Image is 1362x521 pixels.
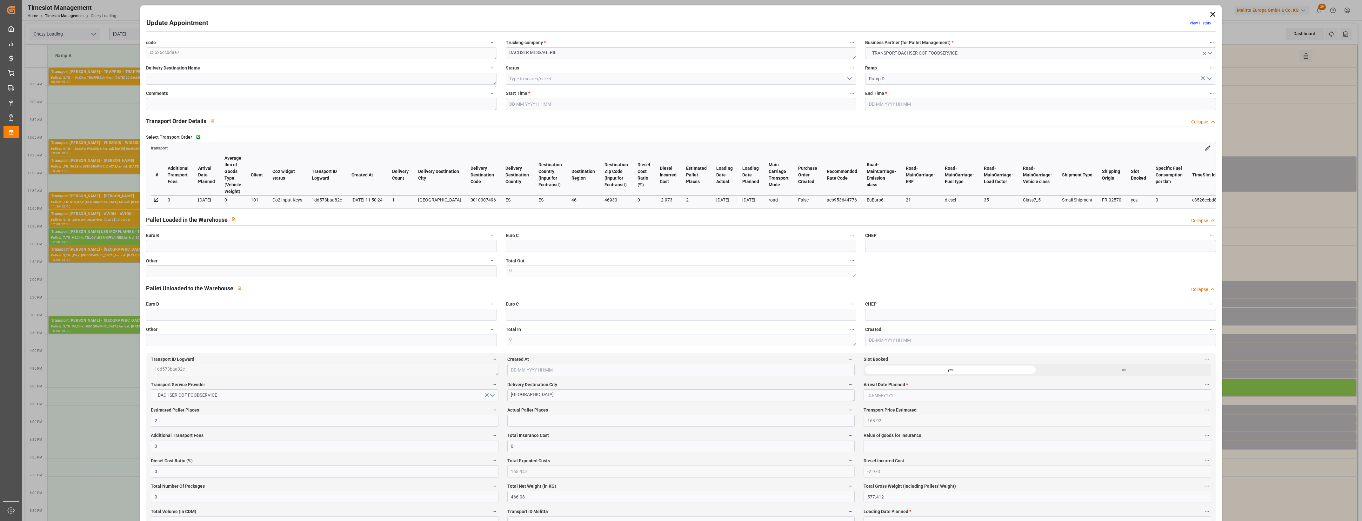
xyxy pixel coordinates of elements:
[1131,196,1146,204] div: yes
[1203,406,1211,414] button: Transport Price Estimated
[742,196,759,204] div: [DATE]
[146,18,208,28] h2: Update Appointment
[1203,380,1211,389] button: Arrival Date Planned *
[764,155,793,195] th: Main Carriage Transport Mode
[848,325,856,333] button: Total In
[864,407,917,413] span: Transport Price Estimated
[846,482,855,490] button: Total Net Weight (in KG)
[869,50,961,56] span: TRANSPORT DACHSER COF FOODSERVICE
[490,482,498,490] button: Total Number Of Packages
[489,325,497,333] button: Other
[151,364,498,376] textarea: 1dd573baa82e
[1208,64,1216,72] button: Ramp
[146,284,233,293] h2: Pallet Unloaded to the Warehouse
[471,196,496,204] div: 0010007496
[845,74,854,84] button: open menu
[272,196,302,204] div: Co2 Input Keys
[151,155,163,195] th: #
[146,301,159,307] span: Euro B
[798,196,817,204] div: False
[507,364,855,376] input: DD-MM-YYYY HH:MM
[233,282,245,294] button: View description
[1191,119,1208,125] div: Collapse
[312,196,342,204] div: 1dd573baa82e
[392,196,409,204] div: 1
[945,196,974,204] div: diesel
[1208,89,1216,97] button: End Time *
[151,145,168,150] a: transport
[864,458,904,464] span: Diesel Incurred Cost
[466,155,501,195] th: Delivery Destination Code
[506,65,519,71] span: Status
[146,39,156,46] span: code
[146,232,159,239] span: Euro B
[1208,38,1216,47] button: Business Partner (for Pallet Management) *
[387,155,413,195] th: Delivery Count
[1203,431,1211,439] button: Value of goods for Insurance
[489,38,497,47] button: code
[146,134,192,141] span: Select Transport Order
[151,356,194,363] span: Transport ID Logward
[1023,196,1052,204] div: Class7_5
[489,300,497,308] button: Euro B
[507,381,557,388] span: Delivery Destination City
[268,155,307,195] th: Co2 widget status
[507,356,529,363] span: Created At
[940,155,979,195] th: Road-MainCarriage-Fuel type
[738,155,764,195] th: Loading Date Planned
[864,389,1211,401] input: DD-MM-YYYY
[1208,325,1216,333] button: Created
[146,47,497,59] textarea: c3526ccbd8a7
[600,155,633,195] th: Destination Zip Code (input for Ecotransit)
[506,47,856,59] textarea: DACHSER MESSAGERIE
[193,155,220,195] th: Arrival Date Planned
[151,146,168,150] span: transport
[865,334,1216,346] input: DD-MM-YYYY HH:MM
[827,196,857,204] div: aeb953644776
[1191,286,1208,293] div: Collapse
[146,90,168,97] span: Comments
[506,39,546,46] span: Trucking company
[865,73,1216,85] input: Type to search/select
[155,392,220,399] span: DACHSER COF FOODSERVICE
[1102,196,1121,204] div: FR-02570
[1191,217,1208,224] div: Collapse
[864,483,956,490] span: Total Gross Weight (Including Pallets' Weight)
[220,155,246,195] th: Average tkm of Goods Type (Vehicle Weight)
[638,196,650,204] div: 0
[151,389,498,401] button: open menu
[681,155,711,195] th: Estimated Pallet Places
[848,256,856,265] button: Total Out
[489,231,497,239] button: Euro B
[1062,196,1092,204] div: Small Shipment
[151,458,193,464] span: Diesel Cost Ratio (%)
[867,196,896,204] div: EuEuro6
[198,196,215,204] div: [DATE]
[489,64,497,72] button: Delivery Destination Name
[864,432,921,439] span: Value of goods for Insurance
[506,90,530,97] span: Start Time
[865,98,1216,110] input: DD-MM-YYYY HH:MM
[1208,231,1216,239] button: CHEP
[979,155,1018,195] th: Road-MainCarriage-Load factor
[1204,74,1213,84] button: open menu
[418,196,461,204] div: [GEOGRAPHIC_DATA]
[151,508,196,515] span: Total Volume (in CDM)
[686,196,707,204] div: 2
[151,432,204,439] span: Additional Transport Fees
[506,232,519,239] span: Euro C
[351,196,383,204] div: [DATE] 11:50:24
[1126,155,1151,195] th: Slot Booked
[224,196,241,204] div: 0
[865,47,1216,59] button: open menu
[864,381,908,388] span: Arrival Date Planned
[1018,155,1057,195] th: Road-MainCarriage-Vehicle class
[490,380,498,389] button: Transport Service Provider
[490,457,498,465] button: Diesel Cost Ratio (%)
[1187,155,1226,195] th: TimeSlot Id
[633,155,655,195] th: Diesel Cost Ratio (%)
[655,155,681,195] th: Diesel Incurred Cost
[906,196,935,204] div: 21
[506,265,856,277] textarea: 0
[848,38,856,47] button: Trucking company *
